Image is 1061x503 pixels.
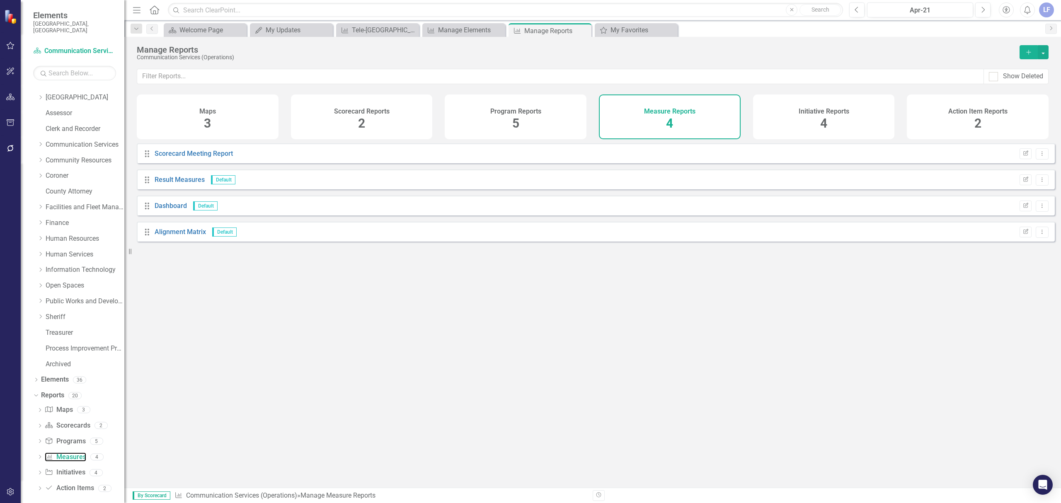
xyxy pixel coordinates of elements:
a: Clerk and Recorder [46,124,124,134]
div: My Favorites [610,25,676,35]
img: ClearPoint Strategy [4,10,19,24]
a: Action Items [45,484,94,493]
a: Archived [46,360,124,369]
a: Communication Services (Operations) [33,46,116,56]
span: 4 [666,116,673,131]
span: Elements [33,10,116,20]
span: Search [811,6,829,13]
small: [GEOGRAPHIC_DATA], [GEOGRAPHIC_DATA] [33,20,116,34]
a: Scorecard Meeting Report [155,150,233,157]
a: Communication Services (Operations) [186,491,297,499]
a: Dashboard [155,202,187,210]
a: Public Works and Development [46,297,124,306]
span: 5 [512,116,519,131]
a: Welcome Page [166,25,245,35]
a: Assessor [46,109,124,118]
div: 4 [90,469,103,476]
a: Facilities and Fleet Management [46,203,124,212]
a: Elements [41,375,69,385]
span: 2 [358,116,365,131]
button: LF [1039,2,1054,17]
div: 36 [73,376,86,383]
h4: Maps [199,108,216,115]
a: Human Services [46,250,124,259]
button: Apr-21 [867,2,973,17]
a: Scorecards [45,421,90,430]
div: 2 [98,485,111,492]
span: 4 [820,116,827,131]
a: Measures [45,452,86,462]
a: Sheriff [46,312,124,322]
div: Show Deleted [1003,72,1043,81]
div: 4 [90,453,104,460]
div: Open Intercom Messenger [1033,475,1053,495]
a: Information Technology [46,265,124,275]
a: Alignment Matrix [155,228,206,236]
h4: Program Reports [490,108,541,115]
div: My Updates [266,25,331,35]
a: Manage Elements [424,25,503,35]
a: [GEOGRAPHIC_DATA] [46,93,124,102]
button: Search [799,4,841,16]
div: Manage Reports [524,26,589,36]
a: Process Improvement Program [46,344,124,353]
a: Treasurer [46,328,124,338]
a: Open Spaces [46,281,124,290]
a: Initiatives [45,468,85,477]
div: Communication Services (Operations) [137,54,1011,60]
h4: Measure Reports [644,108,695,115]
input: Search ClearPoint... [168,3,843,17]
a: Maps [45,405,73,415]
div: Tele-[GEOGRAPHIC_DATA] [352,25,417,35]
span: Default [193,201,218,210]
a: My Updates [252,25,331,35]
span: By Scorecard [133,491,170,500]
a: County Attorney [46,187,124,196]
a: Programs [45,437,85,446]
a: Finance [46,218,124,228]
div: 3 [77,406,90,414]
a: Coroner [46,171,124,181]
div: Manage Reports [137,45,1011,54]
h4: Action Item Reports [948,108,1008,115]
span: 2 [974,116,981,131]
div: » Manage Measure Reports [174,491,586,501]
div: Manage Elements [438,25,503,35]
a: Community Resources [46,156,124,165]
h4: Initiative Reports [799,108,849,115]
a: Result Measures [155,176,205,184]
div: 20 [68,392,82,399]
input: Filter Reports... [137,69,984,84]
a: Communication Services [46,140,124,150]
input: Search Below... [33,66,116,80]
span: Default [212,227,237,237]
span: 3 [204,116,211,131]
a: My Favorites [597,25,676,35]
div: 2 [94,422,108,429]
div: Apr-21 [870,5,970,15]
h4: Scorecard Reports [334,108,390,115]
div: 5 [90,438,103,445]
a: Tele-[GEOGRAPHIC_DATA] [338,25,417,35]
a: Human Resources [46,234,124,244]
div: Welcome Page [179,25,245,35]
a: Reports [41,391,64,400]
span: Default [211,175,235,184]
